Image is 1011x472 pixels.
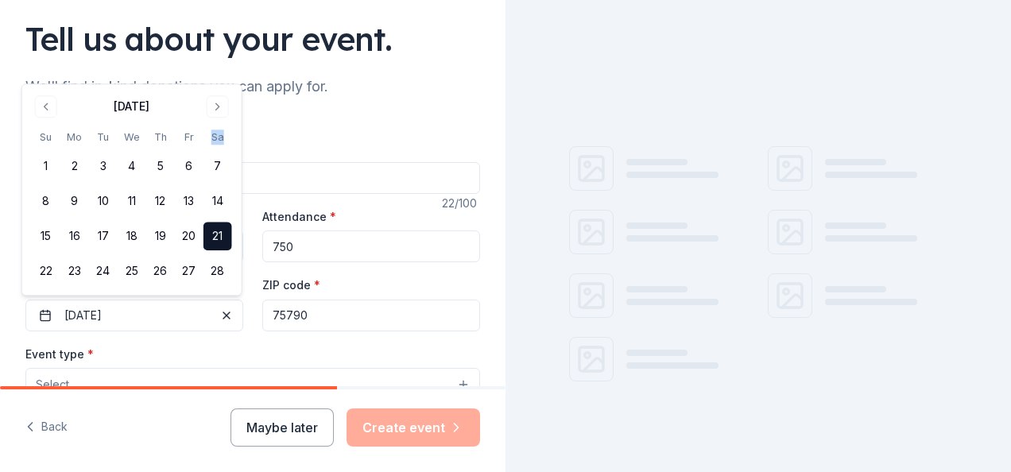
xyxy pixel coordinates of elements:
[203,188,232,216] button: 14
[25,74,480,99] div: We'll find in-kind donations you can apply for.
[89,257,118,286] button: 24
[60,188,89,216] button: 9
[89,153,118,181] button: 3
[60,222,89,251] button: 16
[175,129,203,145] th: Friday
[32,222,60,251] button: 15
[146,222,175,251] button: 19
[25,411,68,444] button: Back
[25,346,94,362] label: Event type
[118,222,146,251] button: 18
[118,129,146,145] th: Wednesday
[25,17,480,61] div: Tell us about your event.
[175,188,203,216] button: 13
[262,300,480,331] input: 12345 (U.S. only)
[118,153,146,181] button: 4
[32,153,60,181] button: 1
[32,129,60,145] th: Sunday
[25,368,480,401] button: Select
[146,188,175,216] button: 12
[60,257,89,286] button: 23
[25,300,243,331] button: [DATE]
[114,97,149,116] div: [DATE]
[175,153,203,181] button: 6
[207,95,229,118] button: Go to next month
[442,194,480,213] div: 22 /100
[203,129,232,145] th: Saturday
[89,129,118,145] th: Tuesday
[36,375,69,394] span: Select
[60,129,89,145] th: Monday
[89,188,118,216] button: 10
[203,257,232,286] button: 28
[262,230,480,262] input: 20
[203,222,232,251] button: 21
[35,95,57,118] button: Go to previous month
[25,162,480,194] input: Spring Fundraiser
[175,222,203,251] button: 20
[89,222,118,251] button: 17
[203,153,232,181] button: 7
[118,188,146,216] button: 11
[262,277,320,293] label: ZIP code
[32,257,60,286] button: 22
[118,257,146,286] button: 25
[60,153,89,181] button: 2
[146,153,175,181] button: 5
[146,257,175,286] button: 26
[175,257,203,286] button: 27
[262,209,336,225] label: Attendance
[146,129,175,145] th: Thursday
[32,188,60,216] button: 8
[230,408,334,447] button: Maybe later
